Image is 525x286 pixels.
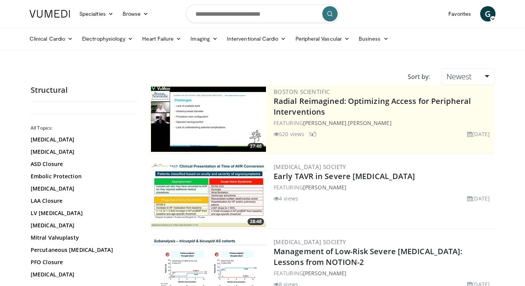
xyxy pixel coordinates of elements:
a: PFO Closure [31,258,134,266]
img: 807e52b0-a576-44b0-bee4-28f7fdd76ef3.300x170_q85_crop-smart_upscale.jpg [151,162,266,227]
img: c038ed19-16d5-403f-b698-1d621e3d3fd1.300x170_q85_crop-smart_upscale.jpg [151,87,266,152]
div: Sort by: [402,68,436,85]
span: 28:48 [248,218,264,225]
a: Specialties [75,6,118,21]
a: Newest [441,68,494,85]
a: Management of Low-Risk Severe [MEDICAL_DATA]: Lessons from NOTION-2 [274,246,463,267]
a: Boston Scientific [274,88,330,95]
a: Embolic Protection [31,173,134,180]
li: 5 [309,130,317,138]
a: [MEDICAL_DATA] Society [274,238,346,246]
input: Search topics, interventions [186,5,339,23]
div: FEATURING [274,183,493,191]
a: Favorites [444,6,476,21]
a: [MEDICAL_DATA] [31,148,134,156]
div: FEATURING [274,269,493,277]
li: 4 views [274,194,298,202]
a: Electrophysiology [77,31,138,46]
h2: Structural [31,85,138,95]
img: VuMedi Logo [30,10,70,18]
h2: All Topics: [31,125,136,131]
li: [DATE] [467,130,490,138]
span: Newest [446,71,472,82]
a: [MEDICAL_DATA] [31,271,134,278]
a: Business [354,31,393,46]
a: Early TAVR in Severe [MEDICAL_DATA] [274,171,415,181]
a: Browse [118,6,153,21]
a: Mitral Valvuplasty [31,234,134,242]
a: ASD Closure [31,160,134,168]
a: Interventional Cardio [222,31,291,46]
a: Clinical Cardio [25,31,77,46]
li: 520 views [274,130,304,138]
a: [PERSON_NAME] [348,119,391,127]
a: Heart Failure [138,31,186,46]
div: FEATURING , [274,119,493,127]
li: [DATE] [467,194,490,202]
a: [MEDICAL_DATA] Society [274,163,346,171]
a: LAA Closure [31,197,134,205]
a: G [480,6,495,21]
a: [PERSON_NAME] [303,119,346,127]
span: 37:46 [248,143,264,150]
a: [MEDICAL_DATA] [31,136,134,143]
a: [MEDICAL_DATA] [31,222,134,229]
a: Peripheral Vascular [291,31,354,46]
a: Imaging [186,31,222,46]
a: [PERSON_NAME] [303,270,346,277]
a: 28:48 [151,162,266,227]
a: 37:46 [151,87,266,152]
a: Radial Reimagined: Optimizing Access for Peripheral Interventions [274,96,471,117]
a: [PERSON_NAME] [303,184,346,191]
a: [MEDICAL_DATA] [31,185,134,192]
a: LV [MEDICAL_DATA] [31,209,134,217]
a: Percutaneous [MEDICAL_DATA] [31,246,134,254]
